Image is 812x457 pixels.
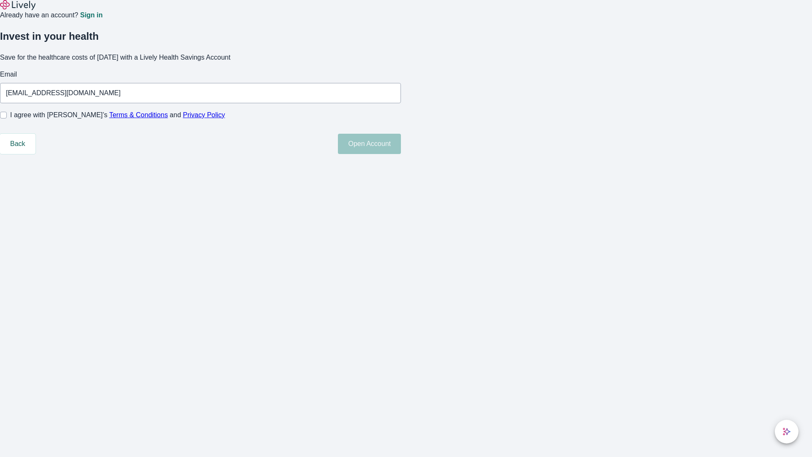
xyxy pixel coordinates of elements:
button: chat [775,420,798,443]
svg: Lively AI Assistant [782,427,791,436]
a: Terms & Conditions [109,111,168,118]
a: Sign in [80,12,102,19]
a: Privacy Policy [183,111,225,118]
span: I agree with [PERSON_NAME]’s and [10,110,225,120]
